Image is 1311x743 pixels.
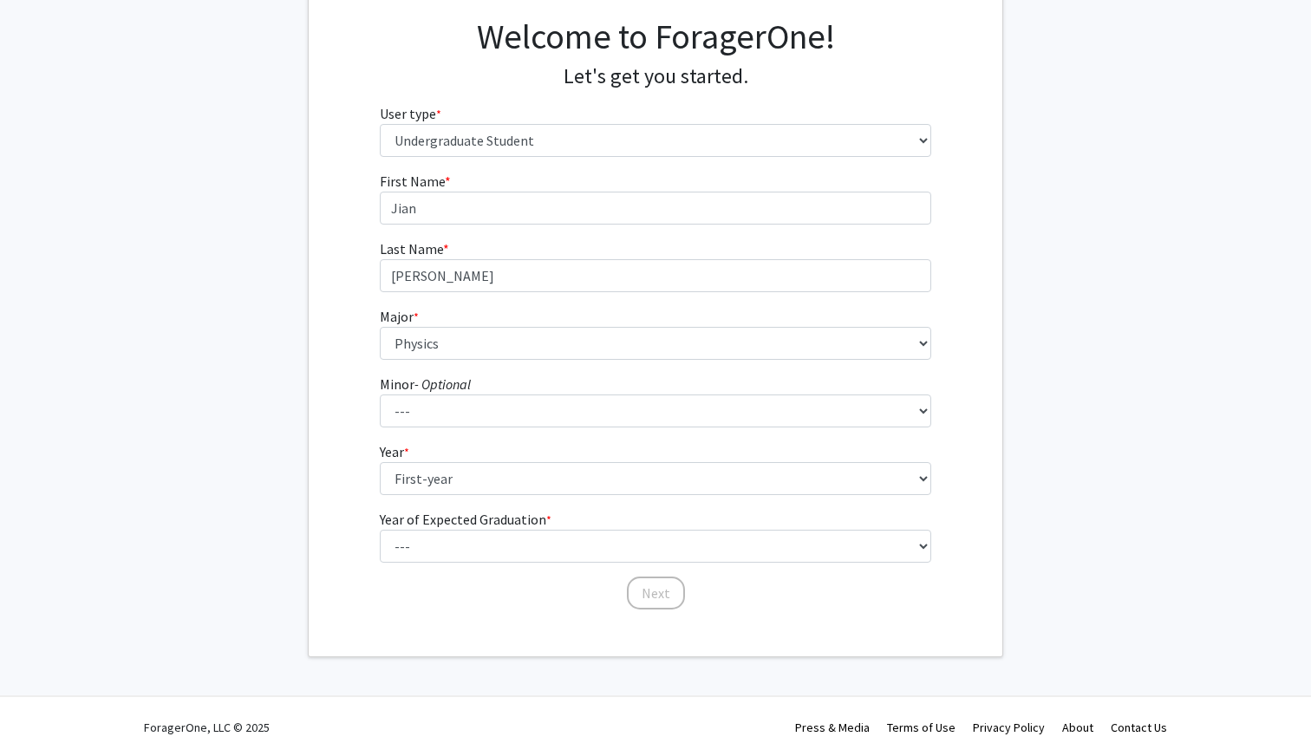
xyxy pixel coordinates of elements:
[380,306,419,327] label: Major
[887,720,956,735] a: Terms of Use
[380,374,471,394] label: Minor
[1062,720,1093,735] a: About
[973,720,1045,735] a: Privacy Policy
[380,16,932,57] h1: Welcome to ForagerOne!
[627,577,685,609] button: Next
[380,509,551,530] label: Year of Expected Graduation
[414,375,471,393] i: - Optional
[380,173,445,190] span: First Name
[380,64,932,89] h4: Let's get you started.
[380,441,409,462] label: Year
[13,665,74,730] iframe: Chat
[1111,720,1167,735] a: Contact Us
[795,720,870,735] a: Press & Media
[380,103,441,124] label: User type
[380,240,443,257] span: Last Name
